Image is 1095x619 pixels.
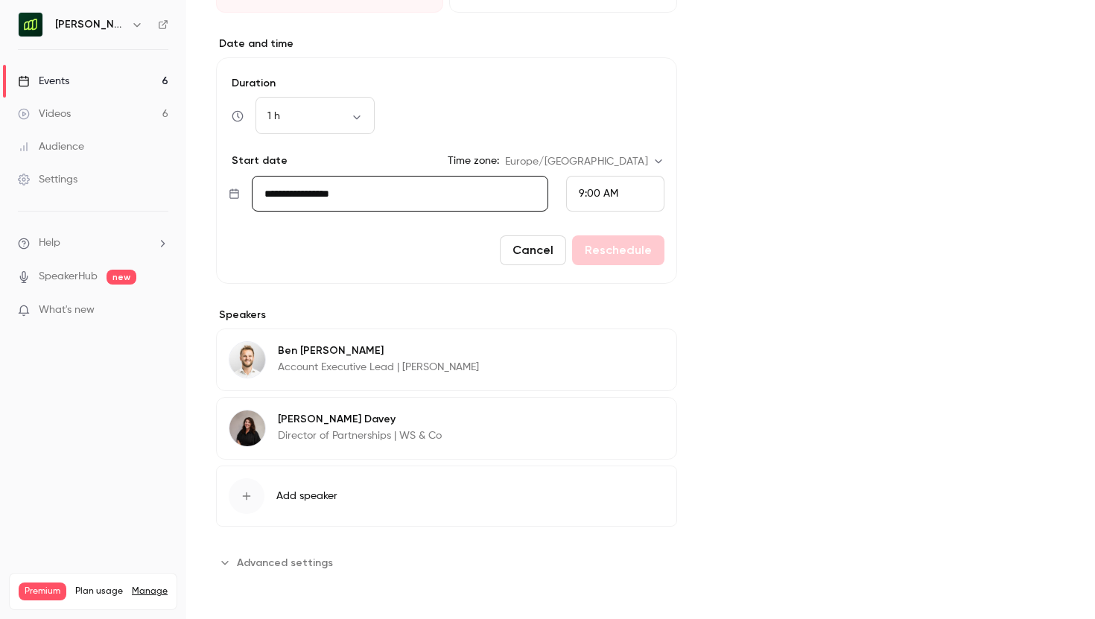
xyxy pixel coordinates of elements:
section: Advanced settings [216,550,677,574]
label: Duration [229,76,664,91]
div: Europe/[GEOGRAPHIC_DATA] [505,154,664,169]
img: Moss (EN) [19,13,42,36]
img: Kelly Davey [229,410,265,446]
span: new [107,270,136,285]
span: What's new [39,302,95,318]
div: Settings [18,172,77,187]
span: Plan usage [75,585,123,597]
iframe: Noticeable Trigger [150,304,168,317]
p: Start date [229,153,288,168]
button: Cancel [500,235,566,265]
li: help-dropdown-opener [18,235,168,251]
p: [PERSON_NAME] Davey [278,412,442,427]
h6: [PERSON_NAME] (EN) [55,17,125,32]
div: Videos [18,107,71,121]
label: Time zone: [448,153,499,168]
p: Director of Partnerships | WS & Co [278,428,442,443]
div: Audience [18,139,84,154]
div: Ben JohnsonBen [PERSON_NAME]Account Executive Lead | [PERSON_NAME] [216,328,677,391]
label: Speakers [216,308,677,323]
p: Account Executive Lead | [PERSON_NAME] [278,360,479,375]
img: Ben Johnson [229,342,265,378]
span: Help [39,235,60,251]
div: Events [18,74,69,89]
div: Kelly Davey[PERSON_NAME] DaveyDirector of Partnerships | WS & Co [216,397,677,460]
div: 1 h [256,109,375,124]
button: Advanced settings [216,550,342,574]
span: Advanced settings [237,555,333,571]
span: Premium [19,583,66,600]
label: Date and time [216,36,677,51]
a: Manage [132,585,168,597]
p: Ben [PERSON_NAME] [278,343,479,358]
a: SpeakerHub [39,269,98,285]
button: Add speaker [216,466,677,527]
span: Add speaker [276,489,337,504]
span: 9:00 AM [579,188,618,199]
div: From [566,176,664,212]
